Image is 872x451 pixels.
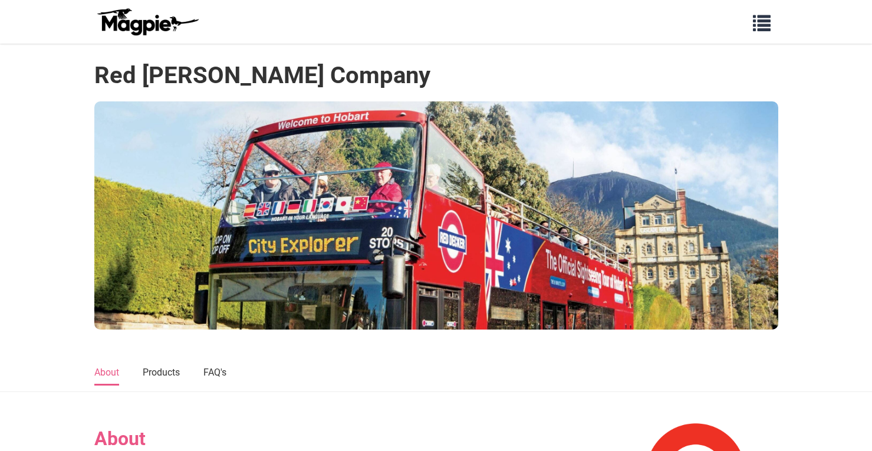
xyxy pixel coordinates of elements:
a: Products [143,361,180,386]
a: About [94,361,119,386]
a: FAQ's [203,361,226,386]
h2: About [94,427,590,450]
h1: Red [PERSON_NAME] Company [94,61,430,90]
img: Red Decker Company banner [94,101,778,330]
img: logo-ab69f6fb50320c5b225c76a69d11143b.png [94,8,200,36]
